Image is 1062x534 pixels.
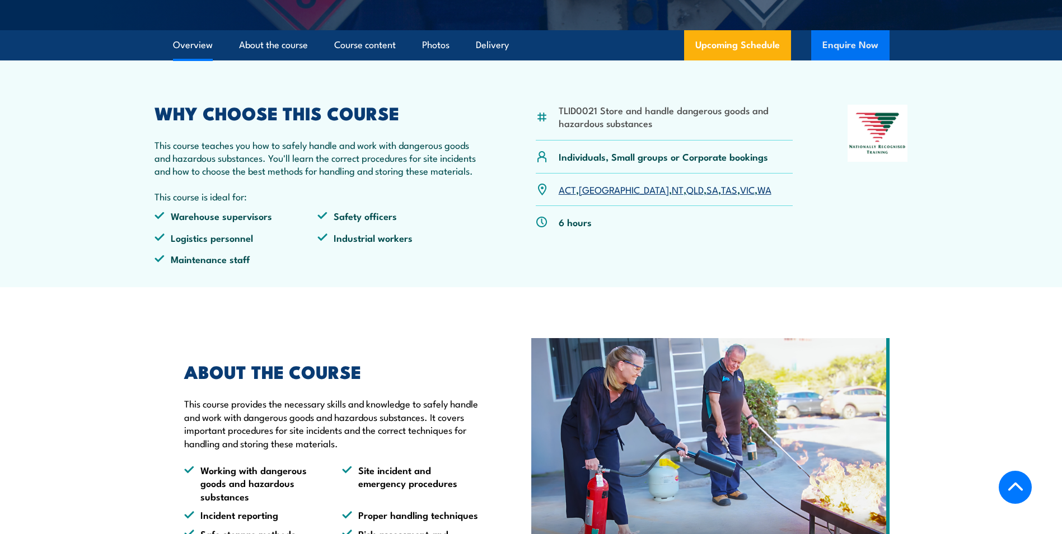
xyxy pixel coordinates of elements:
a: TAS [721,182,737,196]
p: This course is ideal for: [155,190,481,203]
p: This course provides the necessary skills and knowledge to safely handle and work with dangerous ... [184,397,480,449]
li: Safety officers [317,209,481,222]
p: 6 hours [559,216,592,228]
a: ACT [559,182,576,196]
a: About the course [239,30,308,60]
li: Maintenance staff [155,252,318,265]
a: Upcoming Schedule [684,30,791,60]
a: QLD [686,182,704,196]
p: , , , , , , , [559,183,771,196]
li: Warehouse supervisors [155,209,318,222]
li: Site incident and emergency procedures [342,463,480,503]
a: Course content [334,30,396,60]
p: Individuals, Small groups or Corporate bookings [559,150,768,163]
a: NT [672,182,684,196]
button: Enquire Now [811,30,890,60]
img: Nationally Recognised Training logo. [848,105,908,162]
a: WA [757,182,771,196]
h2: ABOUT THE COURSE [184,363,480,379]
a: [GEOGRAPHIC_DATA] [579,182,669,196]
p: This course teaches you how to safely handle and work with dangerous goods and hazardous substanc... [155,138,481,177]
li: TLID0021 Store and handle dangerous goods and hazardous substances [559,104,793,130]
a: Overview [173,30,213,60]
li: Industrial workers [317,231,481,244]
a: Delivery [476,30,509,60]
li: Working with dangerous goods and hazardous substances [184,463,322,503]
li: Incident reporting [184,508,322,521]
li: Logistics personnel [155,231,318,244]
h2: WHY CHOOSE THIS COURSE [155,105,481,120]
a: VIC [740,182,755,196]
li: Proper handling techniques [342,508,480,521]
a: SA [707,182,718,196]
a: Photos [422,30,450,60]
